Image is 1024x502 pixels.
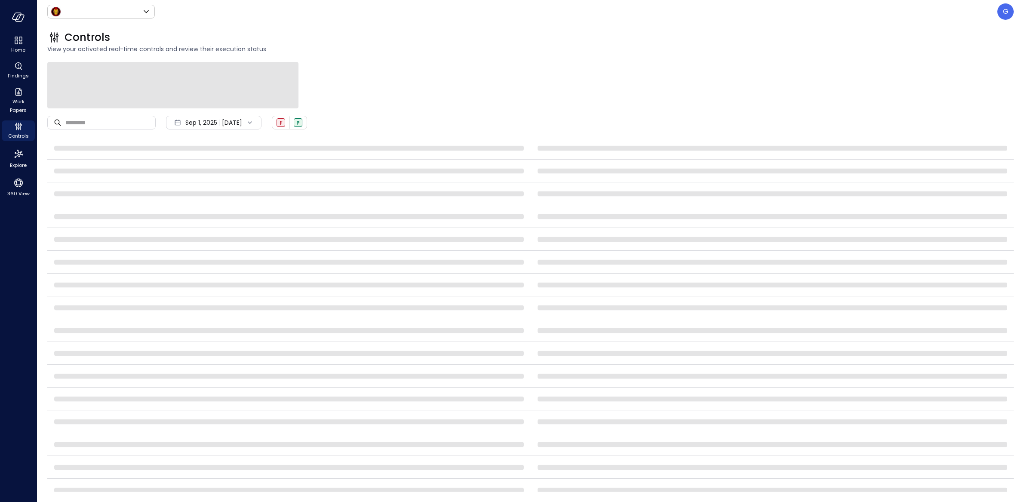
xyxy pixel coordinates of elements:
div: Passed [294,118,302,127]
span: F [280,119,283,126]
span: P [296,119,300,126]
div: 360 View [2,176,35,199]
img: Icon [51,6,61,17]
p: G [1003,6,1009,17]
span: Controls [65,31,110,44]
div: Controls [2,120,35,141]
div: Home [2,34,35,55]
span: Explore [10,161,27,169]
div: Failed [277,118,285,127]
span: 360 View [7,189,30,198]
div: Guy [997,3,1014,20]
span: View your activated real-time controls and review their execution status [47,44,1014,54]
span: Sep 1, 2025 [185,118,217,127]
span: Findings [8,71,29,80]
span: Home [11,46,25,54]
span: Work Papers [5,97,31,114]
div: Findings [2,60,35,81]
span: Controls [8,132,29,140]
div: Explore [2,146,35,170]
div: Work Papers [2,86,35,115]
